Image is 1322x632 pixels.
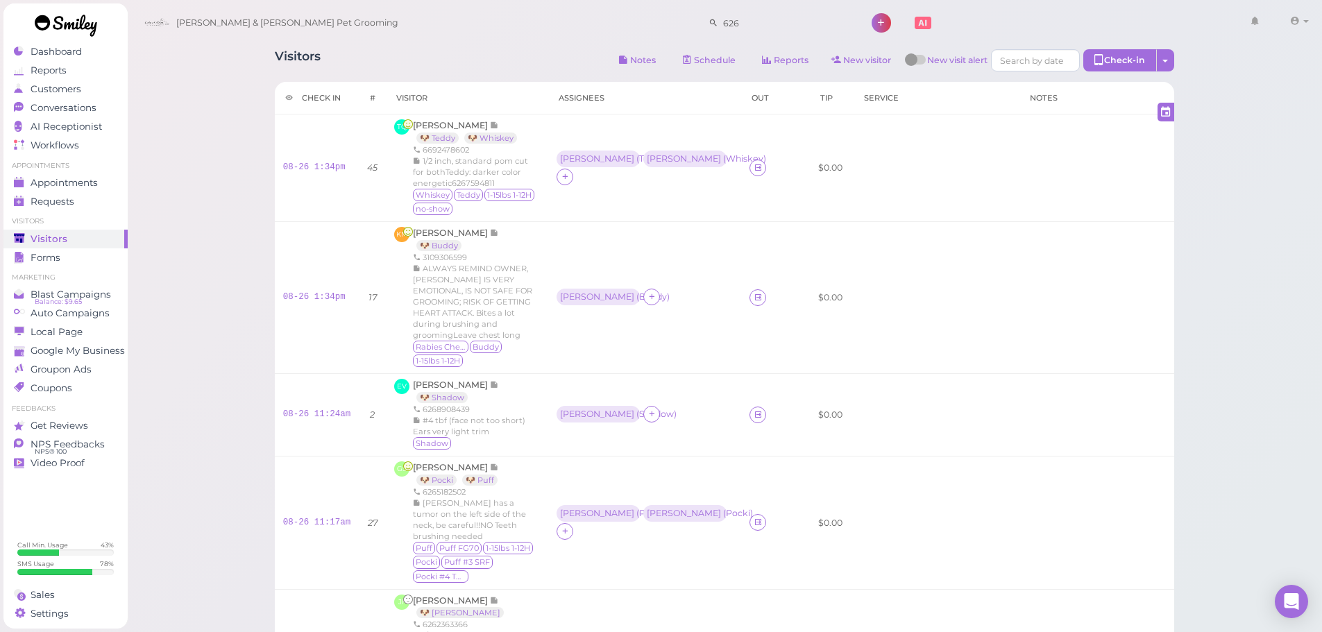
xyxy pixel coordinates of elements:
[820,49,903,71] a: New visitor
[394,227,409,242] span: KM
[31,345,125,357] span: Google My Business
[483,542,533,554] span: 1-15lbs 1-12H
[413,570,468,583] span: Pocki #4 TBF
[1275,585,1308,618] div: Open Intercom Messenger
[854,82,1019,114] th: Service
[368,518,378,528] i: 27
[17,540,68,549] div: Call Min. Usage
[31,46,82,58] span: Dashboard
[31,102,96,114] span: Conversations
[3,248,128,267] a: Forms
[394,461,409,477] span: GS
[3,99,128,117] a: Conversations
[3,230,128,248] a: Visitors
[413,189,452,201] span: Whiskey
[490,379,499,390] span: Note
[464,133,517,144] a: 🐶 Whiskey
[3,117,128,136] a: AI Receptionist
[31,65,67,76] span: Reports
[413,619,540,630] div: 6262363366
[413,595,490,606] span: [PERSON_NAME]
[413,462,490,472] span: [PERSON_NAME]
[413,379,499,402] a: [PERSON_NAME] 🐶 Shadow
[560,154,636,164] div: [PERSON_NAME] ( Teddy )
[413,120,490,130] span: [PERSON_NAME]
[413,556,440,568] span: Pocki
[31,457,85,469] span: Video Proof
[3,136,128,155] a: Workflows
[31,177,98,189] span: Appointments
[3,586,128,604] a: Sales
[557,289,643,307] div: [PERSON_NAME] (Buddy)
[3,604,128,623] a: Settings
[557,151,730,169] div: [PERSON_NAME] (Teddy) [PERSON_NAME] (Whiskey)
[413,156,528,188] span: 1/2 inch, standard pom cut for bothTeddy: darker color energetic6267594811
[176,3,398,42] span: [PERSON_NAME] & [PERSON_NAME] Pet Grooming
[416,392,468,403] a: 🐶 Shadow
[31,289,111,300] span: Blast Campaigns
[462,475,498,486] a: 🐶 Puff
[3,379,128,398] a: Coupons
[560,509,636,518] div: [PERSON_NAME] ( Puff )
[3,216,128,226] li: Visitors
[3,454,128,472] a: Video Proof
[413,542,435,554] span: Puff
[31,121,102,133] span: AI Receptionist
[370,409,375,420] i: 2
[31,326,83,338] span: Local Page
[490,120,499,130] span: Note
[3,341,128,360] a: Google My Business
[557,505,730,523] div: [PERSON_NAME] (Puff) [PERSON_NAME] (Pocki)
[31,252,60,264] span: Forms
[386,82,548,114] th: Visitor
[437,542,482,554] span: Puff FG70
[413,120,524,143] a: [PERSON_NAME] 🐶 Teddy 🐶 Whiskey
[31,608,69,620] span: Settings
[413,498,526,541] span: [PERSON_NAME] has a tumor on the left side of the neck, be careful!!NO Teeth brushing needed
[283,162,346,172] a: 08-26 1:34pm
[413,203,452,215] span: no-show
[454,189,483,201] span: Teddy
[413,341,468,353] span: Rabies Checked
[671,49,747,71] a: Schedule
[3,435,128,454] a: NPS Feedbacks NPS® 100
[413,404,540,415] div: 6268908439
[3,285,128,304] a: Blast Campaigns Balance: $9.65
[31,139,79,151] span: Workflows
[31,420,88,432] span: Get Reviews
[416,133,459,144] a: 🐶 Teddy
[3,80,128,99] a: Customers
[416,607,504,618] a: 🐶 [PERSON_NAME]
[3,42,128,61] a: Dashboard
[560,409,636,419] div: [PERSON_NAME] ( Shadow )
[470,341,502,353] span: Buddy
[31,233,67,245] span: Visitors
[3,192,128,211] a: Requests
[31,83,81,95] span: Customers
[368,292,377,302] i: 17
[413,264,532,340] span: ALWAYS REMIND OWNER, [PERSON_NAME] IS VERY EMOTIONAL, IS NOT SAFE FOR GROOMING; RISK OF GETTING H...
[367,162,378,173] i: 45
[810,82,854,114] th: Tip
[31,196,74,207] span: Requests
[413,416,525,436] span: #4 tbf (face not too short) Ears very light trim
[31,307,110,319] span: Auto Campaigns
[394,119,409,135] span: TQ
[394,595,409,610] span: JF
[718,12,853,34] input: Search customer
[413,355,463,367] span: 1-15lbs 1-12H
[647,154,723,164] div: [PERSON_NAME] ( Whiskey )
[1083,49,1157,71] div: Check-in
[413,228,499,250] a: [PERSON_NAME] 🐶 Buddy
[283,409,351,419] a: 08-26 11:24am
[413,462,505,485] a: [PERSON_NAME] 🐶 Pocki 🐶 Puff
[413,228,490,238] span: [PERSON_NAME]
[101,540,114,549] div: 43 %
[3,416,128,435] a: Get Reviews
[17,559,54,568] div: SMS Usage
[548,82,741,114] th: Assignees
[441,556,493,568] span: Puff #3 SRF
[490,462,499,472] span: Note
[3,161,128,171] li: Appointments
[394,379,409,394] span: EV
